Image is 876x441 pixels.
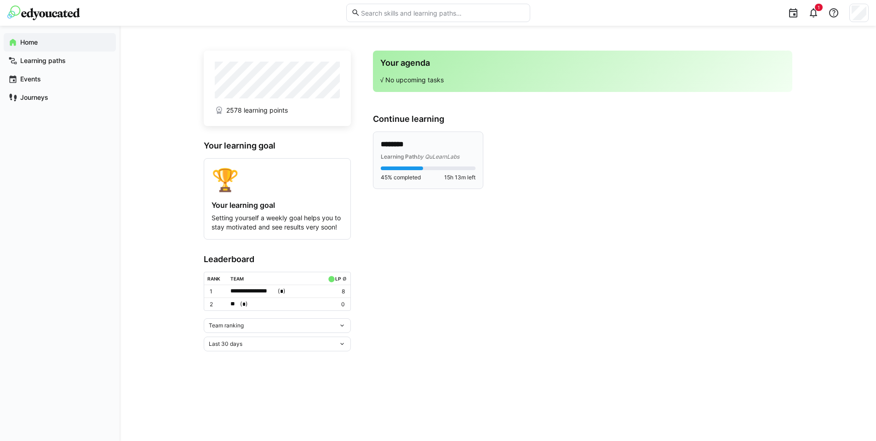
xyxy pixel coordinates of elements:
h3: Continue learning [373,114,792,124]
div: Team [230,276,244,281]
p: √ No upcoming tasks [380,75,785,85]
h3: Leaderboard [204,254,351,264]
span: by QuLearnLabs [417,153,459,160]
p: 2 [210,301,223,308]
p: 1 [210,288,223,295]
input: Search skills and learning paths… [360,9,525,17]
div: 🏆 [212,166,343,193]
span: 2578 learning points [226,106,288,115]
p: 8 [326,288,344,295]
div: LP [335,276,341,281]
h4: Your learning goal [212,200,343,210]
h3: Your learning goal [204,141,351,151]
div: Rank [207,276,220,281]
span: ( ) [240,299,248,309]
span: Last 30 days [209,340,242,348]
span: 15h 13m left [444,174,475,181]
p: Setting yourself a weekly goal helps you to stay motivated and see results very soon! [212,213,343,232]
span: ( ) [278,286,286,296]
span: 45% completed [381,174,421,181]
span: Learning Path [381,153,417,160]
span: 1 [818,5,820,10]
h3: Your agenda [380,58,785,68]
p: 0 [326,301,344,308]
span: Team ranking [209,322,244,329]
a: ø [343,274,347,282]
